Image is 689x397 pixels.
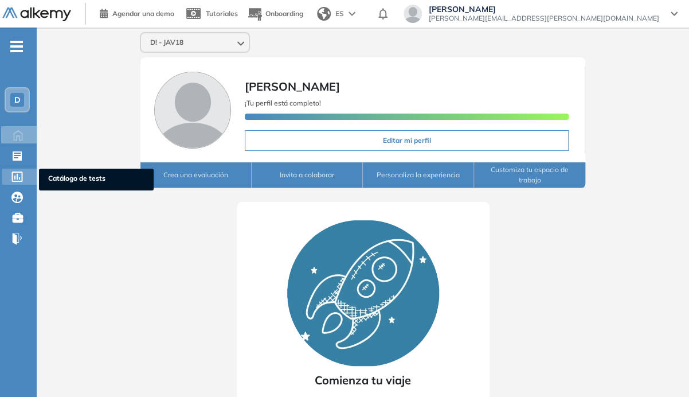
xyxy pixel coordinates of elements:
span: ES [335,9,344,19]
a: Agendar una demo [100,6,174,20]
span: Tutoriales [206,9,238,18]
span: Catálogo de tests [48,173,144,186]
button: Invita a colaborar [252,162,363,188]
button: Customiza tu espacio de trabajo [474,162,585,188]
span: ¡Tu perfil está completo! [245,99,321,107]
span: D [14,95,21,104]
span: [PERSON_NAME][EMAIL_ADDRESS][PERSON_NAME][DOMAIN_NAME] [429,14,659,23]
img: Logo [2,7,71,22]
span: D! - JAV18 [150,38,183,47]
button: Editar mi perfil [245,130,569,151]
span: [PERSON_NAME] [245,79,340,94]
img: Foto de perfil [154,72,231,149]
button: Onboarding [247,2,303,26]
iframe: Chat Widget [483,264,689,397]
span: Comienza tu viaje [315,372,411,389]
img: world [317,7,331,21]
img: arrow [349,11,355,16]
div: Widget de chat [483,264,689,397]
span: Onboarding [265,9,303,18]
span: Agendar una demo [112,9,174,18]
img: Rocket [287,220,439,366]
button: Crea una evaluación [140,162,252,188]
button: Personaliza la experiencia [363,162,474,188]
i: - [10,45,23,48]
span: [PERSON_NAME] [429,5,659,14]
